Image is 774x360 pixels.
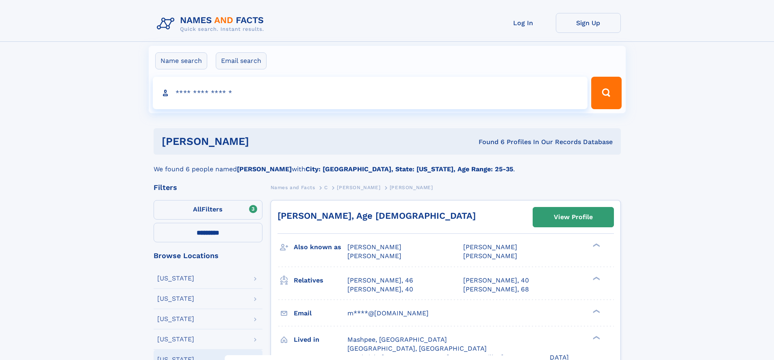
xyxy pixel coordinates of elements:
[216,52,267,69] label: Email search
[463,276,529,285] a: [PERSON_NAME], 40
[324,182,328,192] a: C
[347,336,447,343] span: Mashpee, [GEOGRAPHIC_DATA]
[193,205,202,213] span: All
[463,252,517,260] span: [PERSON_NAME]
[154,252,262,259] div: Browse Locations
[153,77,588,109] input: search input
[306,165,513,173] b: City: [GEOGRAPHIC_DATA], State: [US_STATE], Age Range: 25-35
[591,335,601,340] div: ❯
[591,276,601,281] div: ❯
[491,13,556,33] a: Log In
[157,275,194,282] div: [US_STATE]
[347,345,487,352] span: [GEOGRAPHIC_DATA], [GEOGRAPHIC_DATA]
[347,276,413,285] a: [PERSON_NAME], 46
[157,316,194,322] div: [US_STATE]
[294,274,347,287] h3: Relatives
[390,185,433,190] span: [PERSON_NAME]
[155,52,207,69] label: Name search
[337,185,380,190] span: [PERSON_NAME]
[237,165,292,173] b: [PERSON_NAME]
[364,138,613,147] div: Found 6 Profiles In Our Records Database
[591,308,601,314] div: ❯
[591,243,601,248] div: ❯
[463,285,529,294] a: [PERSON_NAME], 68
[347,252,401,260] span: [PERSON_NAME]
[337,182,380,192] a: [PERSON_NAME]
[324,185,328,190] span: C
[154,184,262,191] div: Filters
[294,333,347,347] h3: Lived in
[157,336,194,343] div: [US_STATE]
[591,77,621,109] button: Search Button
[533,207,614,227] a: View Profile
[347,285,413,294] a: [PERSON_NAME], 40
[157,295,194,302] div: [US_STATE]
[347,243,401,251] span: [PERSON_NAME]
[154,155,621,174] div: We found 6 people named with .
[294,240,347,254] h3: Also known as
[463,243,517,251] span: [PERSON_NAME]
[294,306,347,320] h3: Email
[154,13,271,35] img: Logo Names and Facts
[162,136,364,147] h1: [PERSON_NAME]
[556,13,621,33] a: Sign Up
[278,211,476,221] a: [PERSON_NAME], Age [DEMOGRAPHIC_DATA]
[271,182,315,192] a: Names and Facts
[554,208,593,226] div: View Profile
[154,200,262,220] label: Filters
